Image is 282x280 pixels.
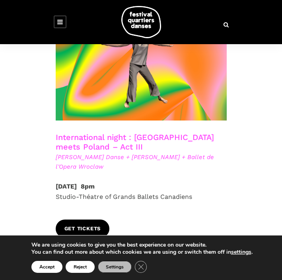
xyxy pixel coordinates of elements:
[135,261,147,273] button: Close GDPR Cookie Banner
[31,241,253,249] p: We are using cookies to give you the best experience on our website.
[98,261,132,273] button: Settings
[56,132,214,152] a: International night : [GEOGRAPHIC_DATA] meets Poland – Act III
[121,6,161,38] img: logo-fqd-med
[56,152,227,171] span: [PERSON_NAME] Danse + [PERSON_NAME] + Ballet de l'Opera Wroclaw
[66,261,95,273] button: Reject
[56,181,227,202] p: Studio-Théatre of Grands Ballets Canadiens
[31,249,253,256] p: You can find out more about which cookies we are using or switch them off in .
[64,225,101,233] span: Get tickets
[56,220,110,237] a: Get tickets
[231,249,251,256] button: settings
[56,183,95,190] strong: [DATE] 8pm
[31,261,62,273] button: Accept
